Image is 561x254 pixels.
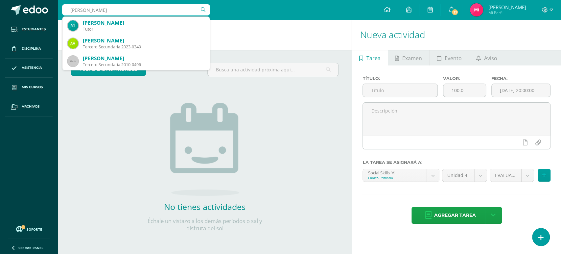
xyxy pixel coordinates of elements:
[22,104,39,109] span: Archivos
[492,84,550,97] input: Fecha de entrega
[368,175,421,180] div: Cuarto Primaria
[352,50,387,65] a: Tarea
[83,62,204,67] div: Tercero Secundaria 2010-0496
[18,245,43,250] span: Cerrar panel
[363,84,437,97] input: Título
[362,76,438,81] label: Título:
[5,97,53,116] a: Archivos
[366,50,381,66] span: Tarea
[83,26,204,32] div: Tutor
[362,160,550,165] label: La tarea se asignará a:
[208,63,338,76] input: Busca una actividad próxima aquí...
[484,50,497,66] span: Aviso
[442,169,487,182] a: Unidad 4
[363,169,439,182] a: Social Skills 'A'Cuarto Primaria
[22,46,41,51] span: Disciplina
[388,50,429,65] a: Examen
[22,65,42,70] span: Asistencia
[83,55,204,62] div: [PERSON_NAME]
[83,19,204,26] div: [PERSON_NAME]
[27,227,42,232] span: Soporte
[68,20,78,31] img: 7a267f4a426c1ab5259fa7d8b115405d.png
[444,50,461,66] span: Evento
[443,76,486,81] label: Valor:
[5,78,53,97] a: Mis cursos
[491,76,550,81] label: Fecha:
[139,201,270,212] h2: No tienes actividades
[488,10,526,15] span: Mi Perfil
[451,9,458,16] span: 21
[83,44,204,50] div: Tercero Secundaria 2023-0349
[8,224,50,233] a: Soporte
[5,20,53,39] a: Estudiantes
[139,217,270,232] p: Échale un vistazo a los demás períodos o sal y disfruta del sol
[170,103,239,196] img: no_activities.png
[430,50,469,65] a: Evento
[470,3,483,16] img: 67e357ac367b967c23576a478ea07591.png
[5,39,53,59] a: Disciplina
[447,169,469,182] span: Unidad 4
[62,4,210,15] input: Busca un usuario...
[443,84,486,97] input: Puntos máximos
[5,59,53,78] a: Asistencia
[83,37,204,44] div: [PERSON_NAME]
[488,4,526,11] span: [PERSON_NAME]
[368,169,421,175] div: Social Skills 'A'
[68,56,78,66] img: 45x45
[490,169,534,182] a: EVALUACIÓN (30.0pts)
[469,50,504,65] a: Aviso
[68,38,78,49] img: 3e8c146f6e1567a906b835b4206284d3.png
[360,20,553,50] h1: Nueva actividad
[22,27,46,32] span: Estudiantes
[434,207,476,223] span: Agregar tarea
[402,50,422,66] span: Examen
[22,85,43,90] span: Mis cursos
[495,169,516,182] span: EVALUACIÓN (30.0pts)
